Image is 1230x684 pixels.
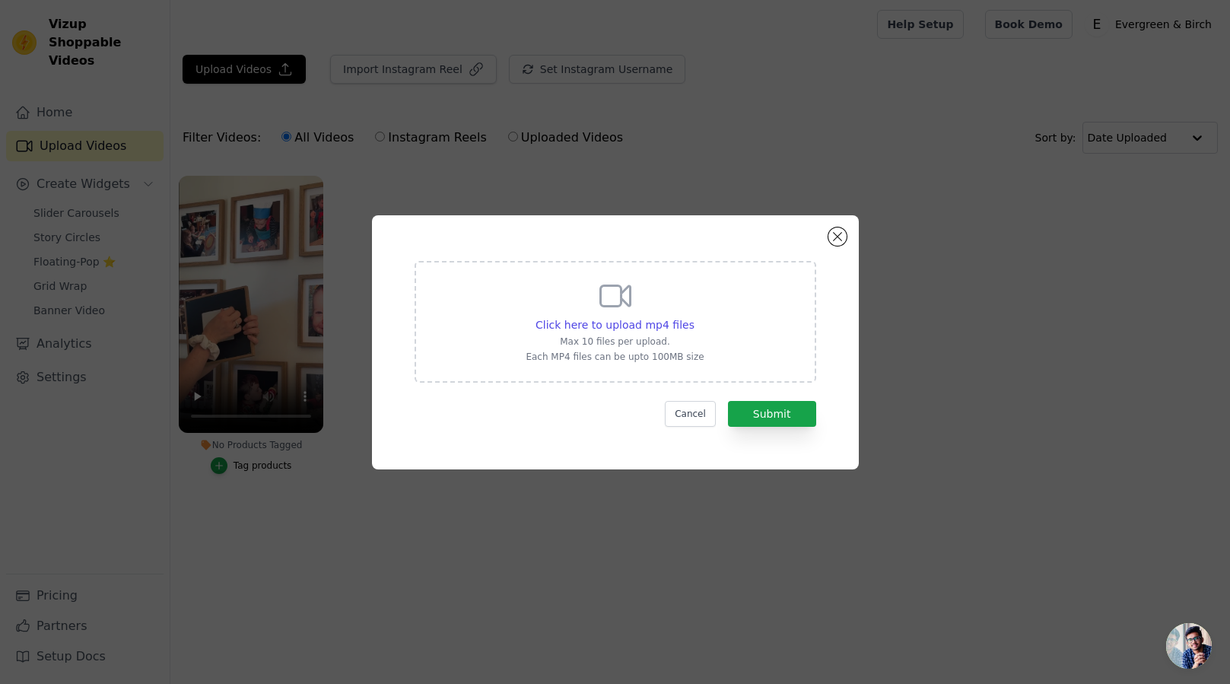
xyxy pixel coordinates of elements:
[1166,623,1212,669] a: Open chat
[526,351,704,363] p: Each MP4 files can be upto 100MB size
[665,401,716,427] button: Cancel
[536,319,694,331] span: Click here to upload mp4 files
[728,401,816,427] button: Submit
[828,227,847,246] button: Close modal
[526,336,704,348] p: Max 10 files per upload.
